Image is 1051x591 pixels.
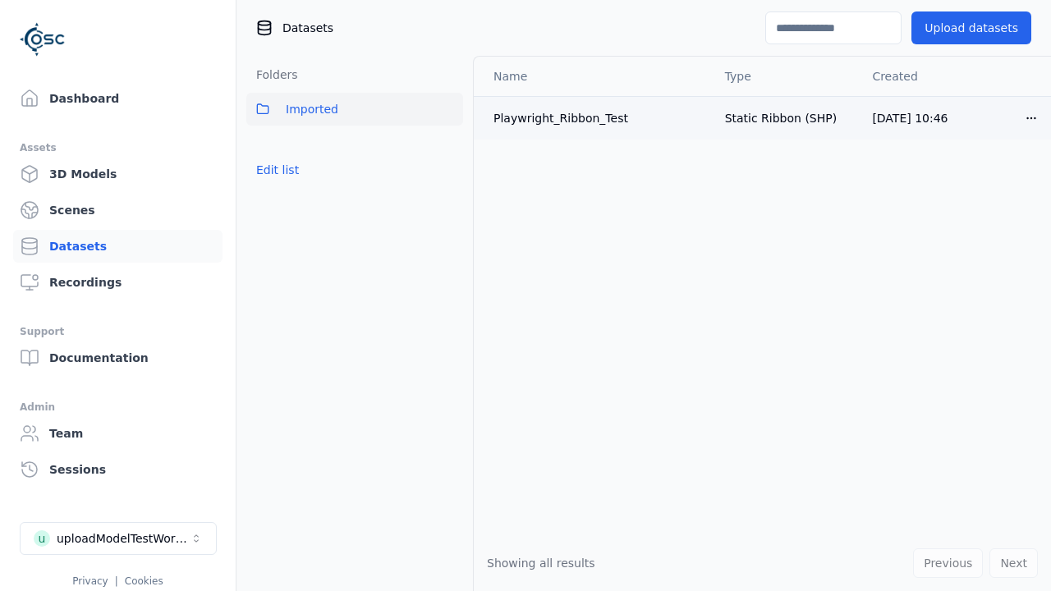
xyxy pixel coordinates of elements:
[282,20,333,36] span: Datasets
[20,397,216,417] div: Admin
[13,417,223,450] a: Team
[712,96,860,140] td: Static Ribbon (SHP)
[57,530,190,547] div: uploadModelTestWorkspace
[859,57,1012,96] th: Created
[72,575,108,587] a: Privacy
[246,66,298,83] h3: Folders
[34,530,50,547] div: u
[20,322,216,341] div: Support
[246,155,309,185] button: Edit list
[286,99,338,119] span: Imported
[13,230,223,263] a: Datasets
[13,158,223,190] a: 3D Models
[20,16,66,62] img: Logo
[487,557,595,570] span: Showing all results
[125,575,163,587] a: Cookies
[13,82,223,115] a: Dashboard
[911,11,1031,44] button: Upload datasets
[13,194,223,227] a: Scenes
[115,575,118,587] span: |
[13,341,223,374] a: Documentation
[474,57,712,96] th: Name
[13,453,223,486] a: Sessions
[246,93,463,126] button: Imported
[712,57,860,96] th: Type
[13,266,223,299] a: Recordings
[493,110,699,126] div: Playwright_Ribbon_Test
[20,522,217,555] button: Select a workspace
[872,112,948,125] span: [DATE] 10:46
[20,138,216,158] div: Assets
